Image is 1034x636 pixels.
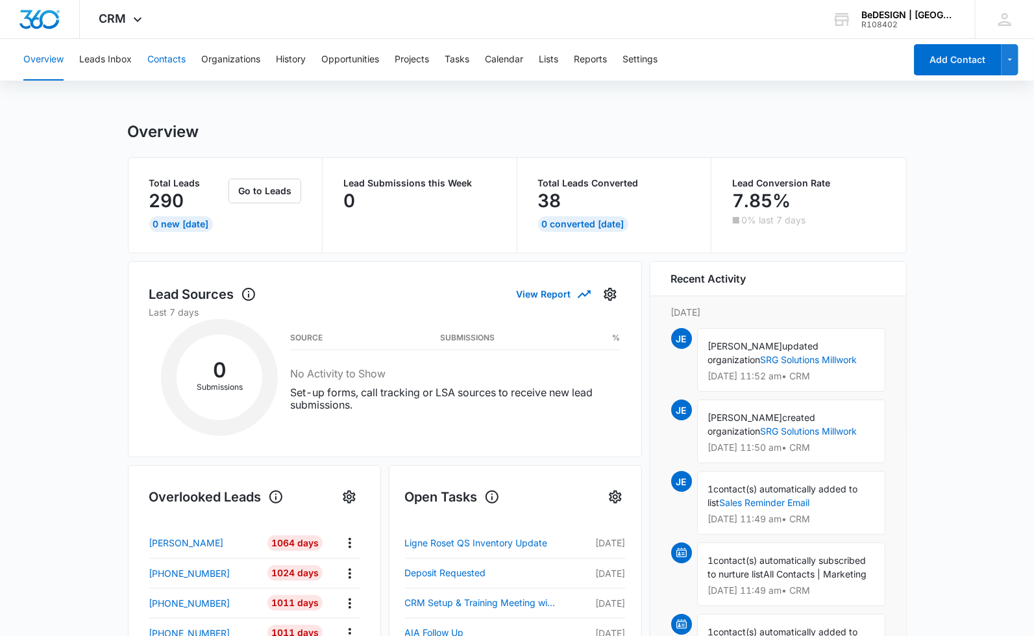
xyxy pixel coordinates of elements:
[149,285,256,304] h1: Lead Sources
[741,216,806,225] p: 0% last 7 days
[556,596,626,610] p: [DATE]
[761,354,857,365] a: SRG Solutions Millwork
[539,39,558,81] button: Lists
[339,593,360,613] button: Actions
[708,372,874,381] p: [DATE] 11:52 am • CRM
[343,190,355,211] p: 0
[405,487,500,507] h1: Open Tasks
[538,190,561,211] p: 38
[708,483,714,494] span: 1
[228,185,301,196] a: Go to Leads
[405,595,556,611] a: CRM Setup & Training Meeting with [PERSON_NAME]
[149,487,284,507] h1: Overlooked Leads
[267,535,323,551] div: 1064 Days
[405,565,556,581] a: Deposit Requested
[538,216,628,232] div: 0 Converted [DATE]
[622,39,658,81] button: Settings
[708,412,783,423] span: [PERSON_NAME]
[861,20,956,29] div: account id
[671,471,692,492] span: JE
[517,283,589,305] button: View Report
[485,39,523,81] button: Calendar
[339,533,360,553] button: Actions
[149,596,230,610] p: [PHONE_NUMBER]
[339,487,360,507] button: Settings
[267,565,323,581] div: 1024 Days
[671,400,692,420] span: JE
[605,487,626,507] button: Settings
[708,555,714,566] span: 1
[99,12,127,25] span: CRM
[708,515,874,524] p: [DATE] 11:49 am • CRM
[671,305,885,319] p: [DATE]
[339,563,360,583] button: Actions
[267,595,323,611] div: 1011 Days
[612,335,620,341] h3: %
[708,483,858,508] span: contact(s) automatically added to list
[276,39,306,81] button: History
[149,179,227,188] p: Total Leads
[720,497,810,508] a: Sales Reminder Email
[228,179,301,203] button: Go to Leads
[708,340,783,351] span: [PERSON_NAME]
[395,39,429,81] button: Projects
[914,44,1002,75] button: Add Contact
[149,596,258,610] a: [PHONE_NUMBER]
[321,39,379,81] button: Opportunities
[761,426,857,437] a: SRG Solutions Millwork
[149,566,230,580] p: [PHONE_NUMBER]
[732,190,791,211] p: 7.85%
[732,179,885,188] p: Lead Conversion Rate
[149,216,213,232] div: 0 New [DATE]
[201,39,260,81] button: Organizations
[177,381,262,393] p: Submissions
[600,284,621,305] button: Settings
[128,122,199,142] h1: Overview
[79,39,132,81] button: Leads Inbox
[343,179,496,188] p: Lead Submissions this Week
[708,555,867,579] span: contact(s) automatically subscribed to nurture list
[574,39,607,81] button: Reports
[671,328,692,349] span: JE
[147,39,186,81] button: Contacts
[440,335,495,341] h3: Submissions
[290,335,323,341] h3: Source
[445,39,469,81] button: Tasks
[290,366,620,381] h3: No Activity to Show
[538,179,691,188] p: Total Leads Converted
[708,443,874,452] p: [DATE] 11:50 am • CRM
[149,305,621,319] p: Last 7 days
[23,39,64,81] button: Overview
[861,10,956,20] div: account name
[149,566,258,580] a: [PHONE_NUMBER]
[149,190,184,211] p: 290
[149,536,258,550] a: [PERSON_NAME]
[764,568,867,579] span: All Contacts | Marketing
[405,535,556,551] a: Ligne Roset QS Inventory Update
[708,586,874,595] p: [DATE] 11:49 am • CRM
[290,387,620,411] p: Set-up forms, call tracking or LSA sources to receive new lead submissions.
[177,362,262,379] h2: 0
[671,271,746,286] h6: Recent Activity
[556,566,626,580] p: [DATE]
[556,536,626,550] p: [DATE]
[149,536,224,550] p: [PERSON_NAME]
